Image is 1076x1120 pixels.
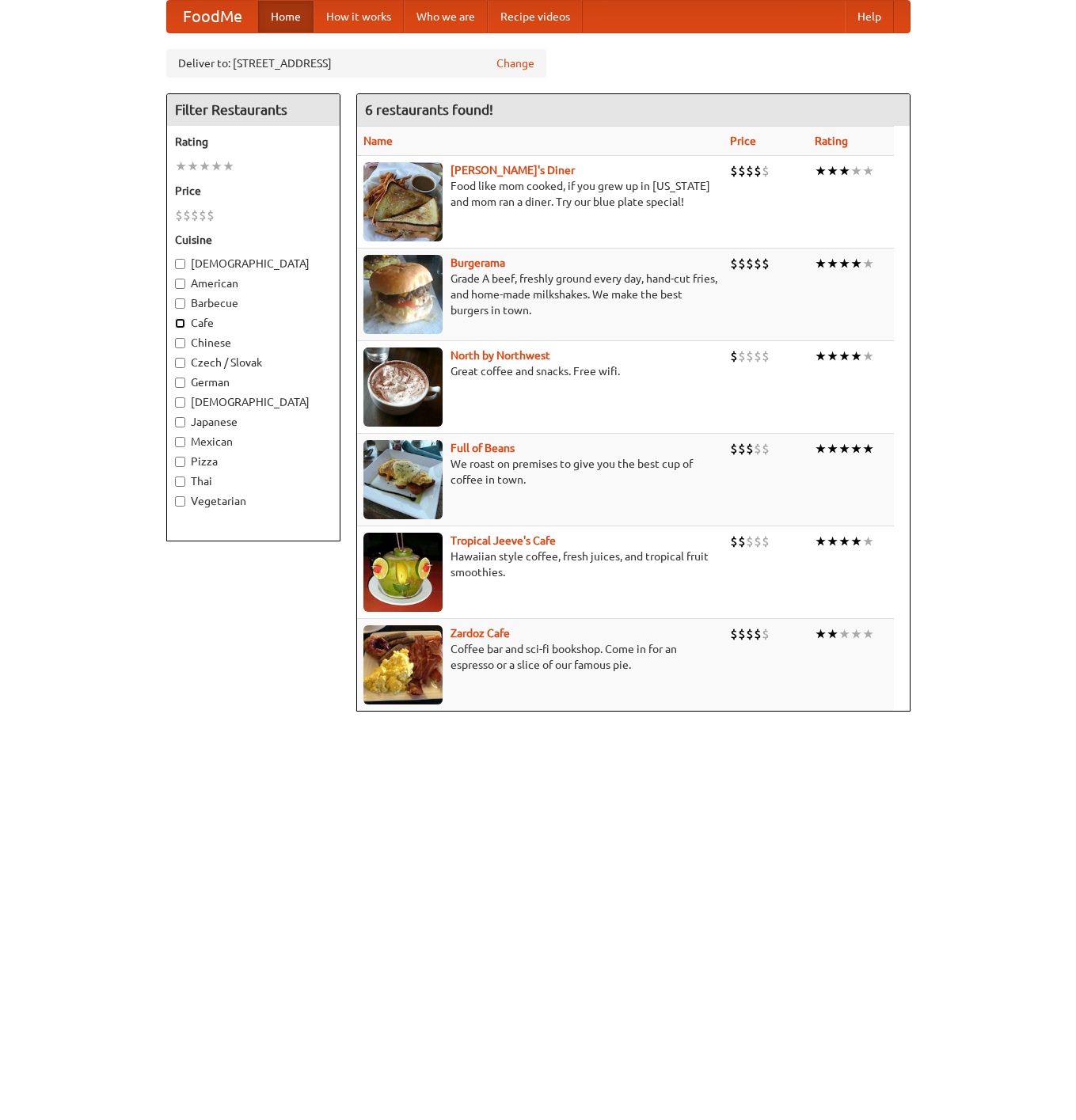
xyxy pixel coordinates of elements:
[730,440,738,457] li: $
[862,440,874,457] li: ★
[754,255,762,272] li: $
[762,162,770,180] li: $
[175,378,185,388] input: German
[175,473,332,489] label: Thai
[175,134,332,150] h5: Rating
[762,440,770,457] li: $
[363,363,717,379] p: Great coffee and snacks. Free wifi.
[815,255,827,272] li: ★
[363,625,443,704] img: zardoz.jpg
[175,437,185,447] input: Mexican
[258,1,314,32] a: Home
[175,298,185,309] input: Barbecue
[451,442,515,454] a: Full of Beans
[827,533,838,550] li: ★
[738,162,746,180] li: $
[175,338,185,348] input: Chinese
[175,457,185,467] input: Pizza
[738,255,746,272] li: $
[496,55,534,71] a: Change
[738,625,746,643] li: $
[363,641,717,673] p: Coffee bar and sci-fi bookshop. Come in for an espresso or a slice of our famous pie.
[815,440,827,457] li: ★
[730,135,756,147] a: Price
[730,533,738,550] li: $
[838,533,850,550] li: ★
[175,335,332,351] label: Chinese
[167,1,258,32] a: FoodMe
[754,440,762,457] li: $
[730,625,738,643] li: $
[827,440,838,457] li: ★
[738,347,746,365] li: $
[827,625,838,643] li: ★
[815,135,848,147] a: Rating
[762,255,770,272] li: $
[451,164,575,177] a: [PERSON_NAME]'s Diner
[175,315,332,331] label: Cafe
[862,533,874,550] li: ★
[363,456,717,488] p: We roast on premises to give you the best cup of coffee in town.
[815,533,827,550] li: ★
[183,207,191,224] li: $
[175,493,332,509] label: Vegetarian
[451,256,505,269] b: Burgerama
[746,162,754,180] li: $
[762,347,770,365] li: $
[363,533,443,612] img: jeeves.jpg
[175,232,332,248] h5: Cuisine
[191,207,199,224] li: $
[451,627,510,640] a: Zardoz Cafe
[451,534,556,547] a: Tropical Jeeve's Cafe
[175,158,187,175] li: ★
[850,533,862,550] li: ★
[827,255,838,272] li: ★
[314,1,404,32] a: How it works
[754,625,762,643] li: $
[363,135,393,147] a: Name
[827,347,838,365] li: ★
[363,347,443,427] img: north.jpg
[754,162,762,180] li: $
[187,158,199,175] li: ★
[363,440,443,519] img: beans.jpg
[838,162,850,180] li: ★
[175,279,185,289] input: American
[838,255,850,272] li: ★
[850,255,862,272] li: ★
[175,394,332,410] label: [DEMOGRAPHIC_DATA]
[850,162,862,180] li: ★
[175,434,332,450] label: Mexican
[175,259,185,269] input: [DEMOGRAPHIC_DATA]
[754,533,762,550] li: $
[746,625,754,643] li: $
[730,162,738,180] li: $
[738,533,746,550] li: $
[175,295,332,311] label: Barbecue
[363,271,717,318] p: Grade A beef, freshly ground every day, hand-cut fries, and home-made milkshakes. We make the bes...
[746,440,754,457] li: $
[175,183,332,199] h5: Price
[175,476,185,487] input: Thai
[199,158,211,175] li: ★
[746,347,754,365] li: $
[815,625,827,643] li: ★
[762,625,770,643] li: $
[850,347,862,365] li: ★
[199,207,207,224] li: $
[211,158,222,175] li: ★
[738,440,746,457] li: $
[167,94,340,126] h4: Filter Restaurants
[451,349,550,362] a: North by Northwest
[862,625,874,643] li: ★
[207,207,215,224] li: $
[175,417,185,427] input: Japanese
[827,162,838,180] li: ★
[850,440,862,457] li: ★
[746,255,754,272] li: $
